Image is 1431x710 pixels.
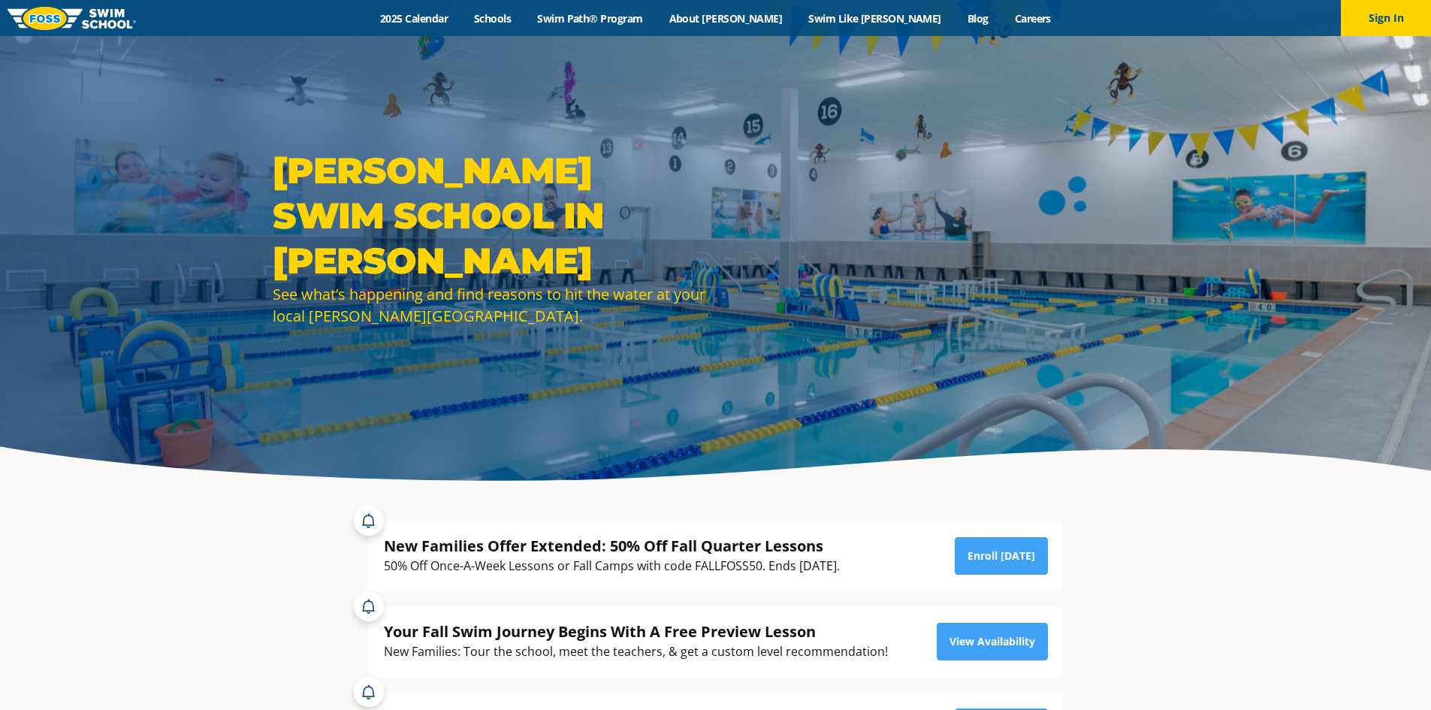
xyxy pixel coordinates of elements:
div: See what’s happening and find reasons to hit the water at your local [PERSON_NAME][GEOGRAPHIC_DATA]. [273,283,708,327]
a: Enroll [DATE] [955,537,1048,575]
a: Careers [1001,11,1064,26]
img: FOSS Swim School Logo [8,7,136,30]
a: 2025 Calendar [367,11,461,26]
div: New Families Offer Extended: 50% Off Fall Quarter Lessons [384,536,840,556]
a: About [PERSON_NAME] [656,11,796,26]
a: Swim Path® Program [524,11,656,26]
div: New Families: Tour the school, meet the teachers, & get a custom level recommendation! [384,642,888,662]
h1: [PERSON_NAME] Swim School in [PERSON_NAME] [273,148,708,283]
a: View Availability [937,623,1048,660]
a: Schools [461,11,524,26]
div: 50% Off Once-A-Week Lessons or Fall Camps with code FALLFOSS50. Ends [DATE]. [384,556,840,576]
div: Your Fall Swim Journey Begins With A Free Preview Lesson [384,621,888,642]
a: Blog [954,11,1001,26]
a: Swim Like [PERSON_NAME] [796,11,955,26]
